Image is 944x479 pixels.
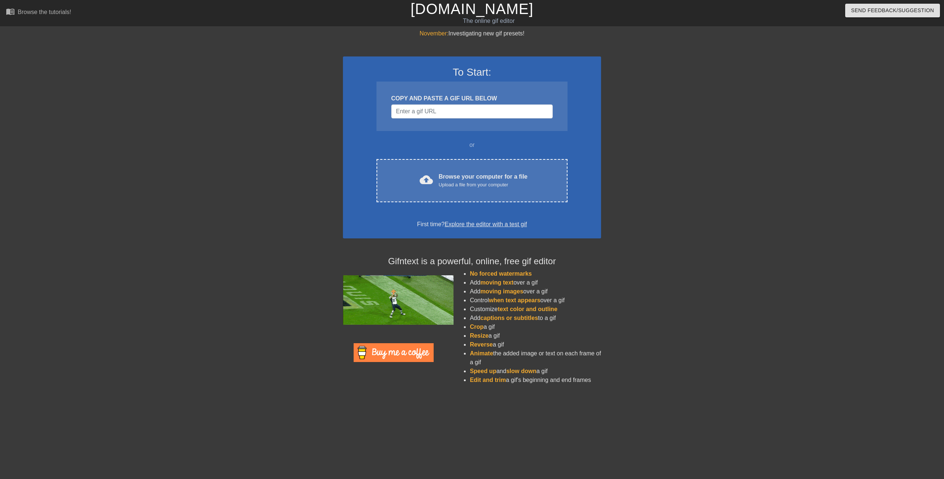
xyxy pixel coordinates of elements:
[470,324,483,330] span: Crop
[445,221,527,227] a: Explore the editor with a test gif
[420,30,448,37] span: November:
[343,29,601,38] div: Investigating new gif presets!
[470,287,601,296] li: Add over a gif
[470,376,601,385] li: a gif's beginning and end frames
[480,315,538,321] span: captions or subtitles
[470,270,532,277] span: No forced watermarks
[470,367,601,376] li: and a gif
[470,323,601,331] li: a gif
[498,306,558,312] span: text color and outline
[506,368,537,374] span: slow down
[480,279,514,286] span: moving text
[362,141,582,149] div: or
[470,305,601,314] li: Customize
[353,66,591,79] h3: To Start:
[480,288,523,294] span: moving images
[439,181,528,189] div: Upload a file from your computer
[470,332,489,339] span: Resize
[845,4,940,17] button: Send Feedback/Suggestion
[470,340,601,349] li: a gif
[470,331,601,340] li: a gif
[470,278,601,287] li: Add over a gif
[851,6,934,15] span: Send Feedback/Suggestion
[343,256,601,267] h4: Gifntext is a powerful, online, free gif editor
[391,104,553,118] input: Username
[470,341,493,348] span: Reverse
[470,314,601,323] li: Add to a gif
[439,172,528,189] div: Browse your computer for a file
[343,275,454,325] img: football_small.gif
[470,368,496,374] span: Speed up
[489,297,541,303] span: when text appears
[318,17,659,25] div: The online gif editor
[420,173,433,186] span: cloud_upload
[410,1,533,17] a: [DOMAIN_NAME]
[6,7,15,16] span: menu_book
[353,220,591,229] div: First time?
[470,350,493,356] span: Animate
[391,94,553,103] div: COPY AND PASTE A GIF URL BELOW
[470,296,601,305] li: Control over a gif
[6,7,71,18] a: Browse the tutorials!
[470,349,601,367] li: the added image or text on each frame of a gif
[470,377,506,383] span: Edit and trim
[18,9,71,15] div: Browse the tutorials!
[354,343,434,362] img: Buy Me A Coffee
